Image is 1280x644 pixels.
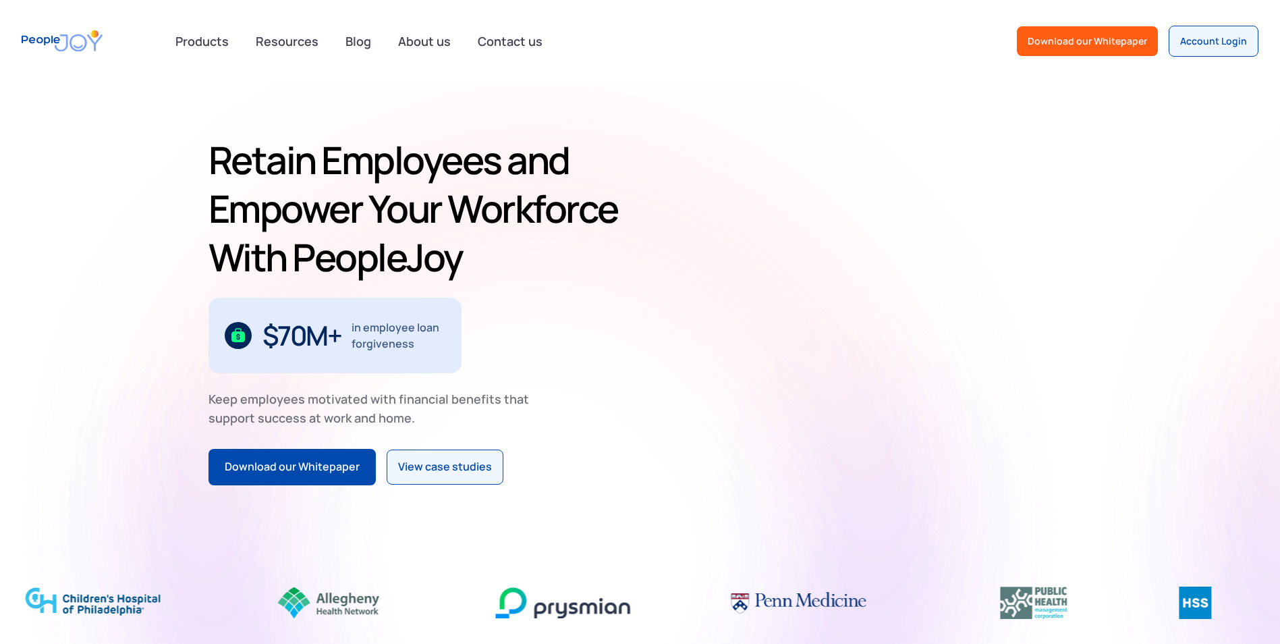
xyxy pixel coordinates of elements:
[208,136,635,281] h1: Retain Employees and Empower Your Workforce With PeopleJoy
[390,26,459,56] a: About us
[1028,34,1147,48] div: Download our Whitepaper
[398,458,492,476] div: View case studies
[470,26,551,56] a: Contact us
[208,390,540,427] div: Keep employees motivated with financial benefits that support success at work and home.
[248,26,327,56] a: Resources
[208,449,376,485] a: Download our Whitepaper
[1180,34,1247,48] div: Account Login
[208,298,462,373] div: 1 / 3
[22,22,103,60] a: home
[262,325,341,346] div: $70M+
[1017,26,1158,56] a: Download our Whitepaper
[387,450,503,485] a: View case studies
[352,319,445,352] div: in employee loan forgiveness
[225,458,360,476] div: Download our Whitepaper
[167,28,237,55] div: Products
[1169,26,1258,57] a: Account Login
[337,26,379,56] a: Blog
